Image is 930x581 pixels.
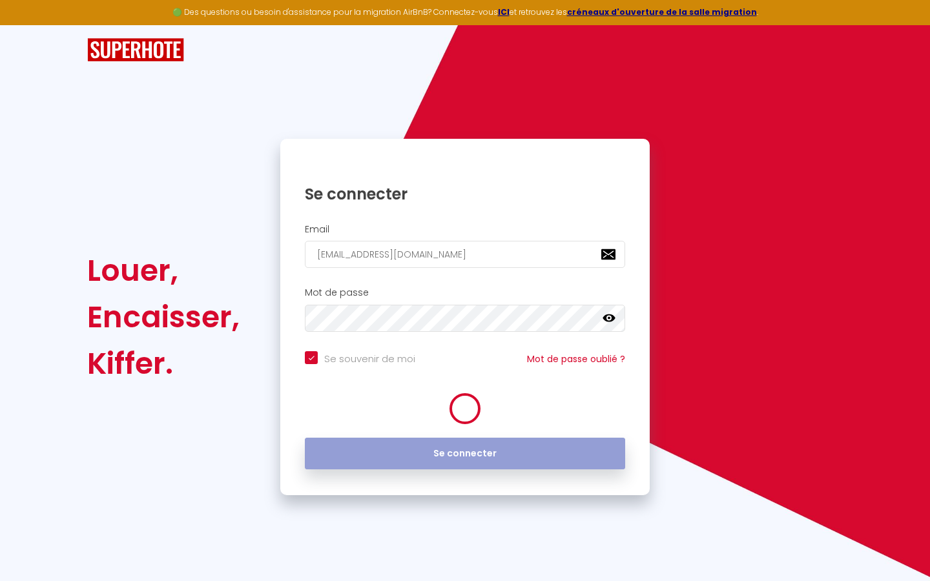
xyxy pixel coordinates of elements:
button: Se connecter [305,438,625,470]
a: ICI [498,6,510,17]
button: Ouvrir le widget de chat LiveChat [10,5,49,44]
div: Louer, [87,247,240,294]
a: créneaux d'ouverture de la salle migration [567,6,757,17]
div: Encaisser, [87,294,240,340]
img: SuperHote logo [87,38,184,62]
input: Ton Email [305,241,625,268]
a: Mot de passe oublié ? [527,352,625,365]
h1: Se connecter [305,184,625,204]
div: Kiffer. [87,340,240,387]
h2: Email [305,224,625,235]
h2: Mot de passe [305,287,625,298]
